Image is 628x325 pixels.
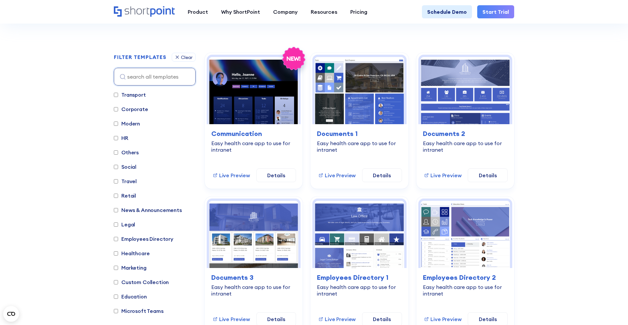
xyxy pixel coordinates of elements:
h3: Documents 1 [317,129,402,139]
input: Social [114,165,118,169]
div: Company [273,8,298,16]
h3: Documents 3 [211,273,296,282]
input: Marketing [114,266,118,270]
div: Why ShortPoint [221,8,260,16]
label: Education [114,293,147,300]
a: Why ShortPoint [215,5,267,18]
label: Marketing [114,264,147,272]
a: Details [468,168,508,182]
div: Product [188,8,208,16]
input: Retail [114,194,118,198]
a: Home [114,6,175,17]
div: Clear [181,55,193,60]
label: Microsoft Teams [114,307,164,315]
label: Custom Collection [114,278,169,286]
a: Pricing [344,5,374,18]
input: Healthcare [114,251,118,256]
div: Easy health care app to use for intranet [211,140,296,153]
button: Open CMP widget [3,306,19,322]
div: Easy health care app to use for intranet [211,284,296,297]
label: Others [114,148,139,156]
h3: Communication [211,129,296,139]
a: Resources [304,5,344,18]
iframe: Chat Widget [510,249,628,325]
input: Transport [114,93,118,97]
label: Legal [114,220,135,228]
a: Live Preview [213,315,250,323]
h2: FILTER TEMPLATES [114,54,166,60]
a: Live Preview [424,315,461,323]
a: Live Preview [318,315,356,323]
label: Corporate [114,105,148,113]
input: Travel [114,179,118,183]
label: Employees Directory [114,235,173,243]
input: Legal [114,222,118,227]
a: Details [256,168,296,182]
img: Documents 1 [315,57,404,124]
label: Modern [114,120,140,127]
img: Employees Directory 1 [315,201,404,268]
label: News & Announcements [114,206,182,214]
div: Easy health care app to use for intranet [423,140,508,153]
h3: Employees Directory 1 [317,273,402,282]
div: Resources [311,8,337,16]
img: Employees Directory 2 [421,201,510,268]
label: Retail [114,192,136,200]
a: Live Preview [318,171,356,179]
input: search all templates [114,68,196,86]
div: Easy health care app to use for intranet [423,284,508,297]
img: Documents 3 [209,201,298,268]
div: Easy health care app to use for intranet [317,140,402,153]
a: Start Trial [477,5,514,18]
label: Social [114,163,136,171]
img: Documents 2 [421,57,510,124]
img: Communication [209,57,298,124]
label: HR [114,134,128,142]
input: HR [114,136,118,140]
input: Microsoft Teams [114,309,118,313]
label: Travel [114,177,137,185]
label: Healthcare [114,249,149,257]
input: Education [114,295,118,299]
input: Modern [114,122,118,126]
input: Employees Directory [114,237,118,241]
h3: Employees Directory 2 [423,273,508,282]
a: Live Preview [213,171,250,179]
label: Transport [114,91,146,99]
input: Custom Collection [114,280,118,284]
a: Product [181,5,215,18]
a: Company [267,5,304,18]
input: Others [114,150,118,155]
h3: Documents 2 [423,129,508,139]
input: Corporate [114,107,118,111]
div: Pricing [350,8,367,16]
input: News & Announcements [114,208,118,212]
a: Live Preview [424,171,461,179]
a: Schedule Demo [422,5,472,18]
div: Easy health care app to use for intranet [317,284,402,297]
a: Details [362,168,402,182]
